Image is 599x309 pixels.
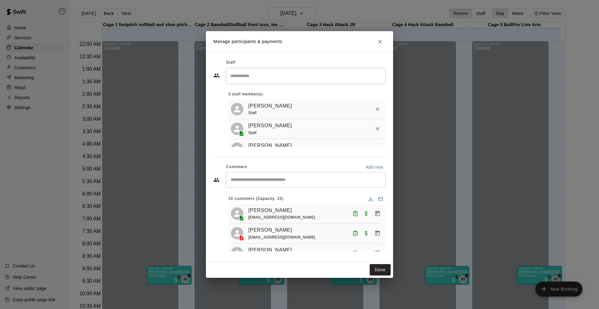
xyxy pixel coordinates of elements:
[228,89,263,99] span: 3 staff member(s)
[231,123,243,135] div: Kristy Harris
[370,264,391,276] button: Done
[248,131,256,135] span: Staff
[363,162,386,172] button: Add new
[231,227,243,239] div: Brayden Croneberger
[226,162,247,172] span: Customers
[231,247,243,259] div: Darby Downs
[361,210,372,216] span: Waived payment
[361,250,372,255] span: Has not paid
[226,58,235,68] span: Staff
[372,143,383,154] button: Remove
[366,164,383,170] p: Add new
[350,208,361,219] button: Attended
[366,194,376,204] button: Download list
[372,248,383,259] button: Manage bookings & payment
[226,68,386,84] div: Search staff
[248,215,315,220] span: [EMAIL_ADDRESS][DOMAIN_NAME]
[248,246,292,254] a: [PERSON_NAME]
[248,235,315,239] span: [EMAIL_ADDRESS][DOMAIN_NAME]
[213,38,282,45] p: Manage participants & payments
[231,207,243,220] div: Asael SIQUEIROS
[376,194,386,204] button: Email participants
[350,248,361,258] button: Mark attendance
[248,111,256,115] span: Staff
[248,226,292,234] a: [PERSON_NAME]
[350,228,361,239] button: Attended
[228,194,284,204] span: 20 customers (Capacity: 25)
[231,142,243,155] div: Chandler Harris
[372,104,383,115] button: Remove
[248,206,292,215] a: [PERSON_NAME]
[213,177,220,183] svg: Customers
[374,36,386,47] button: Close
[213,72,220,79] svg: Staff
[248,122,292,130] a: [PERSON_NAME]
[248,142,292,150] a: [PERSON_NAME]
[248,102,292,110] a: [PERSON_NAME]
[372,123,383,134] button: Remove
[231,103,243,115] div: Jared Harris
[226,172,386,188] div: Start typing to search customers...
[372,208,383,219] button: Manage bookings & payment
[361,230,372,236] span: Waived payment
[372,228,383,239] button: Manage bookings & payment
